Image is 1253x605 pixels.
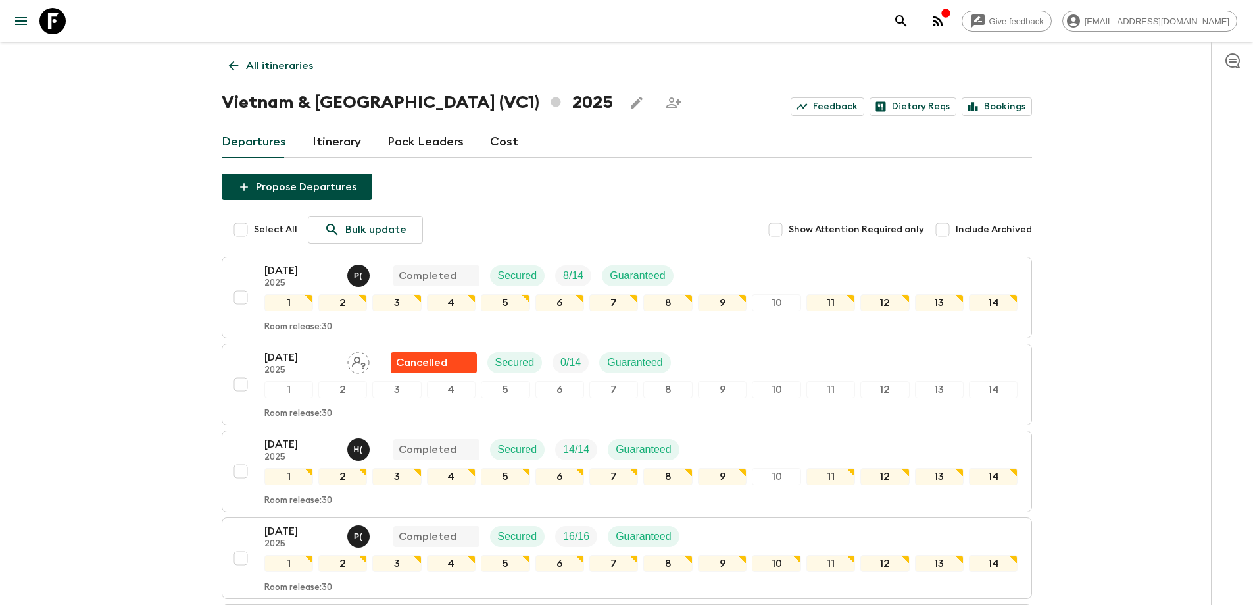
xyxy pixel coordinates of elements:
a: Itinerary [312,126,361,158]
p: Secured [495,355,535,371]
p: Guaranteed [616,529,672,544]
p: Guaranteed [607,355,663,371]
p: Room release: 30 [264,496,332,506]
div: 5 [481,468,529,485]
a: Dietary Reqs [870,97,956,116]
p: 2025 [264,539,337,550]
span: Give feedback [982,16,1051,26]
div: 13 [915,555,964,572]
div: 14 [969,381,1018,398]
p: Completed [399,268,456,284]
span: Assign pack leader [347,355,370,366]
p: [DATE] [264,350,337,365]
div: 13 [915,468,964,485]
div: Secured [490,439,545,460]
div: 8 [643,381,692,398]
div: 3 [372,555,421,572]
div: 2 [318,294,367,311]
p: All itineraries [246,58,313,74]
span: Show Attention Required only [789,223,924,236]
div: 4 [427,294,476,311]
div: 10 [752,555,800,572]
div: 14 [969,294,1018,311]
div: 1 [264,381,313,398]
div: 5 [481,555,529,572]
p: 8 / 14 [563,268,583,284]
div: 9 [698,381,747,398]
div: 11 [806,381,855,398]
p: Cancelled [396,355,447,371]
div: Flash Pack cancellation [391,352,477,373]
div: 10 [752,294,800,311]
span: Select All [254,223,297,236]
div: 5 [481,294,529,311]
p: [DATE] [264,436,337,452]
p: [DATE] [264,523,337,539]
div: 12 [860,294,909,311]
div: 8 [643,468,692,485]
a: Departures [222,126,286,158]
p: 16 / 16 [563,529,589,544]
span: [EMAIL_ADDRESS][DOMAIN_NAME] [1077,16,1237,26]
div: 13 [915,381,964,398]
div: 2 [318,381,367,398]
div: 12 [860,468,909,485]
div: 8 [643,294,692,311]
span: Phat (Hoang) Trong [347,529,372,540]
div: 3 [372,294,421,311]
div: 7 [589,381,638,398]
span: Include Archived [956,223,1032,236]
a: All itineraries [222,53,320,79]
p: Room release: 30 [264,322,332,332]
div: 6 [535,294,584,311]
div: 14 [969,555,1018,572]
div: 14 [969,468,1018,485]
div: 7 [589,294,638,311]
div: Secured [487,352,543,373]
p: 2025 [264,365,337,376]
div: 11 [806,555,855,572]
div: Secured [490,526,545,547]
a: Cost [490,126,518,158]
div: 1 [264,468,313,485]
div: 4 [427,381,476,398]
div: Secured [490,265,545,286]
p: Secured [498,268,537,284]
p: 2025 [264,278,337,289]
div: Trip Fill [555,265,591,286]
div: 11 [806,468,855,485]
a: Bookings [962,97,1032,116]
div: 4 [427,468,476,485]
p: Completed [399,442,456,458]
div: 7 [589,555,638,572]
div: 2 [318,555,367,572]
div: 3 [372,468,421,485]
button: [DATE]2025Assign pack leaderFlash Pack cancellationSecuredTrip FillGuaranteed1234567891011121314R... [222,344,1032,425]
div: Trip Fill [553,352,589,373]
a: Pack Leaders [387,126,464,158]
div: 6 [535,468,584,485]
div: 8 [643,555,692,572]
p: Guaranteed [610,268,666,284]
div: 10 [752,468,800,485]
div: 4 [427,555,476,572]
div: Trip Fill [555,439,597,460]
div: 1 [264,555,313,572]
p: Secured [498,442,537,458]
div: [EMAIL_ADDRESS][DOMAIN_NAME] [1062,11,1237,32]
span: Share this itinerary [660,90,687,116]
div: 13 [915,294,964,311]
a: Feedback [791,97,864,116]
p: Bulk update [345,222,406,238]
div: 3 [372,381,421,398]
div: Trip Fill [555,526,597,547]
span: Phat (Hoang) Trong [347,269,372,279]
button: menu [8,8,34,34]
p: 0 / 14 [560,355,581,371]
p: 2025 [264,452,337,463]
button: search adventures [888,8,914,34]
div: 9 [698,294,747,311]
span: Hai (Le Mai) Nhat [347,442,372,453]
div: 11 [806,294,855,311]
p: 14 / 14 [563,442,589,458]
